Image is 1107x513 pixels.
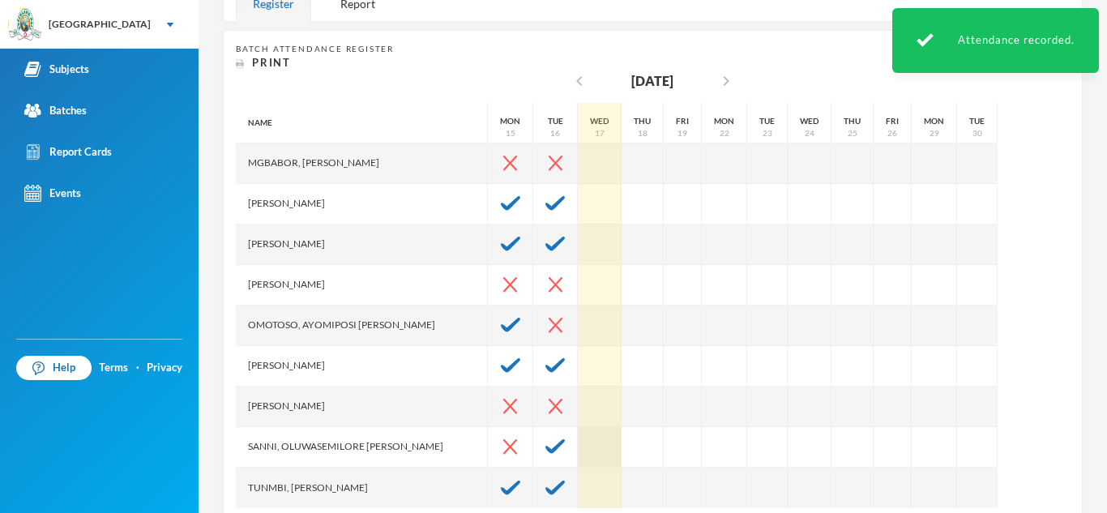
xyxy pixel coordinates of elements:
div: Mon [500,115,520,127]
div: Omotoso, Ayomiposi [PERSON_NAME] [236,306,488,346]
div: 25 [848,127,857,139]
div: Sanni, Oluwasemilore [PERSON_NAME] [236,427,488,468]
div: Wed [800,115,818,127]
div: 26 [887,127,897,139]
a: Help [16,356,92,380]
div: Tue [969,115,985,127]
a: Terms [99,360,128,376]
div: 24 [805,127,814,139]
div: 23 [763,127,772,139]
div: Tue [548,115,563,127]
div: Thu [844,115,861,127]
div: [PERSON_NAME] [236,184,488,224]
div: Report Cards [24,143,112,160]
div: Thu [634,115,651,127]
div: [GEOGRAPHIC_DATA] [49,17,151,32]
i: chevron_right [716,71,736,91]
div: Tunmbi, [PERSON_NAME] [236,468,488,508]
div: Mon [714,115,734,127]
span: Batch Attendance Register [236,44,394,53]
div: Wed [590,115,609,127]
div: Name [236,103,488,143]
div: Subjects [24,61,89,78]
div: 15 [506,127,515,139]
div: Tue [759,115,775,127]
div: Fri [676,115,689,127]
div: Fri [886,115,899,127]
div: · [136,360,139,376]
div: 18 [638,127,648,139]
a: Privacy [147,360,182,376]
div: Mgbabor, [PERSON_NAME] [236,143,488,184]
span: Print [252,56,291,69]
div: 30 [972,127,982,139]
div: [PERSON_NAME] [236,387,488,427]
div: 16 [550,127,560,139]
div: Batches [24,102,87,119]
div: 29 [930,127,939,139]
div: [PERSON_NAME] [236,265,488,306]
div: 19 [677,127,687,139]
div: [DATE] [631,71,673,91]
div: Mon [924,115,944,127]
div: 17 [595,127,605,139]
div: 22 [720,127,729,139]
div: Attendance recorded. [892,8,1099,73]
div: Events [24,185,81,202]
i: chevron_left [570,71,589,91]
img: logo [9,9,41,41]
div: [PERSON_NAME] [236,346,488,387]
div: [PERSON_NAME] [236,224,488,265]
